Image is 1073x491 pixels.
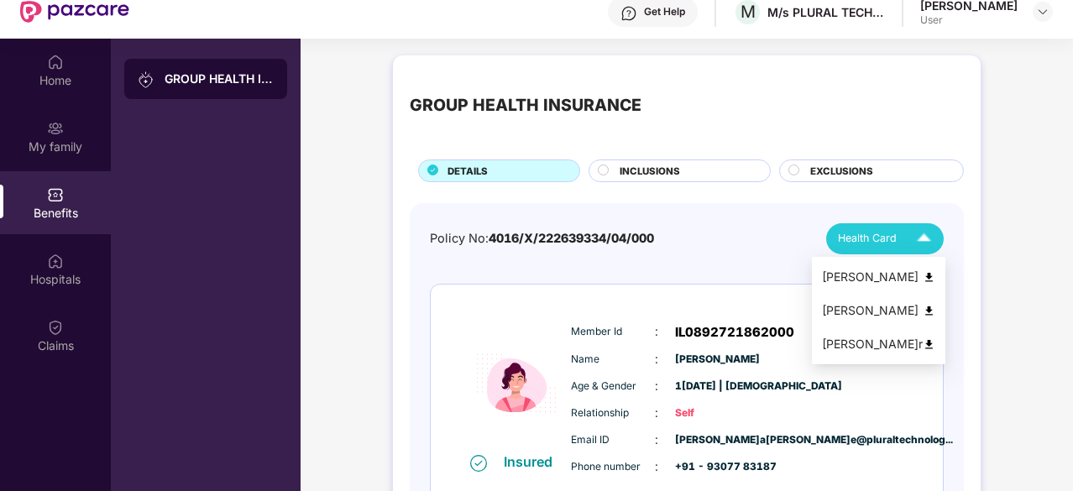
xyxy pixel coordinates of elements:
span: DETAILS [448,164,488,179]
span: Age & Gender [571,379,655,394]
img: Icuh8uwCUCF+XjCZyLQsAKiDCM9HiE6CMYmKQaPGkZKaA32CAAACiQcFBJY0IsAAAAASUVORK5CYII= [909,224,939,253]
span: : [655,350,658,368]
span: Relationship [571,405,655,421]
div: Get Help [644,5,685,18]
img: svg+xml;base64,PHN2ZyBpZD0iQ2xhaW0iIHhtbG5zPSJodHRwOi8vd3d3LnczLm9yZy8yMDAwL3N2ZyIgd2lkdGg9IjIwIi... [47,319,64,336]
span: : [655,404,658,422]
img: svg+xml;base64,PHN2ZyBpZD0iRHJvcGRvd24tMzJ4MzIiIHhtbG5zPSJodHRwOi8vd3d3LnczLm9yZy8yMDAwL3N2ZyIgd2... [1036,5,1049,18]
img: svg+xml;base64,PHN2ZyB4bWxucz0iaHR0cDovL3d3dy53My5vcmcvMjAwMC9zdmciIHdpZHRoPSIxNiIgaGVpZ2h0PSIxNi... [470,455,487,472]
span: Self [675,405,759,421]
img: svg+xml;base64,PHN2ZyB3aWR0aD0iMjAiIGhlaWdodD0iMjAiIHZpZXdCb3g9IjAgMCAyMCAyMCIgZmlsbD0ibm9uZSIgeG... [138,71,154,88]
img: svg+xml;base64,PHN2ZyBpZD0iSG9zcGl0YWxzIiB4bWxucz0iaHR0cDovL3d3dy53My5vcmcvMjAwMC9zdmciIHdpZHRoPS... [47,253,64,269]
span: M [741,2,756,22]
span: EXCLUSIONS [810,164,873,179]
span: 1[DATE] | [DEMOGRAPHIC_DATA] [675,379,759,394]
span: : [655,457,658,476]
img: svg+xml;base64,PHN2ZyB3aWR0aD0iMjAiIGhlaWdodD0iMjAiIHZpZXdCb3g9IjAgMCAyMCAyMCIgZmlsbD0ibm9uZSIgeG... [47,120,64,137]
span: Member Id [571,324,655,340]
span: : [655,377,658,395]
img: svg+xml;base64,PHN2ZyB4bWxucz0iaHR0cDovL3d3dy53My5vcmcvMjAwMC9zdmciIHdpZHRoPSI0OCIgaGVpZ2h0PSI0OC... [923,271,935,284]
div: [PERSON_NAME]r [822,335,935,353]
div: GROUP HEALTH INSURANCE [165,71,274,87]
img: New Pazcare Logo [20,1,129,23]
span: IL0892721862000 [675,322,794,342]
img: svg+xml;base64,PHN2ZyBpZD0iSGVscC0zMngzMiIgeG1sbnM9Imh0dHA6Ly93d3cudzMub3JnLzIwMDAvc3ZnIiB3aWR0aD... [620,5,637,22]
span: [PERSON_NAME] [675,352,759,368]
button: Health Card [826,223,944,254]
div: User [920,13,1018,27]
span: : [655,431,658,449]
img: svg+xml;base64,PHN2ZyBpZD0iQmVuZWZpdHMiIHhtbG5zPSJodHRwOi8vd3d3LnczLm9yZy8yMDAwL3N2ZyIgd2lkdGg9Ij... [47,186,64,203]
img: icon [466,314,567,452]
img: svg+xml;base64,PHN2ZyBpZD0iSG9tZSIgeG1sbnM9Imh0dHA6Ly93d3cudzMub3JnLzIwMDAvc3ZnIiB3aWR0aD0iMjAiIG... [47,54,64,71]
div: Insured [504,453,563,470]
span: Email ID [571,432,655,448]
div: Policy No: [430,229,654,248]
span: INCLUSIONS [620,164,680,179]
span: Name [571,352,655,368]
span: : [655,322,658,341]
div: [PERSON_NAME] [822,301,935,320]
span: Health Card [838,230,897,247]
div: [PERSON_NAME] [822,268,935,286]
span: [PERSON_NAME]a[PERSON_NAME]e@pluraltechnolog... [675,432,759,448]
span: Phone number [571,459,655,475]
span: 4016/X/222639334/04/000 [489,231,654,245]
div: GROUP HEALTH INSURANCE [410,92,641,118]
img: svg+xml;base64,PHN2ZyB4bWxucz0iaHR0cDovL3d3dy53My5vcmcvMjAwMC9zdmciIHdpZHRoPSI0OCIgaGVpZ2h0PSI0OC... [923,305,935,317]
span: +91 - 93077 83187 [675,459,759,475]
img: svg+xml;base64,PHN2ZyB4bWxucz0iaHR0cDovL3d3dy53My5vcmcvMjAwMC9zdmciIHdpZHRoPSI0OCIgaGVpZ2h0PSI0OC... [923,338,935,351]
div: M/s PLURAL TECHNOLOGY PRIVATE LIMITED [767,4,885,20]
